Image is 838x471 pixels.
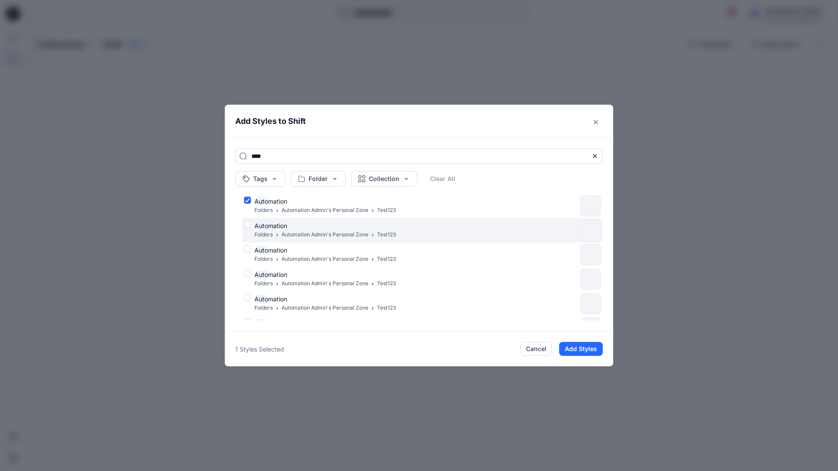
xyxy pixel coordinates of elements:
p: Automation Admin's Personal Zone [282,206,368,215]
span: mation [268,320,287,327]
p: Folders [254,304,273,313]
mark: Auto [254,246,268,255]
p: Test123 [377,304,396,313]
span: mation [268,271,287,278]
button: Close [589,115,603,129]
p: 1 Styles Selected [235,345,284,354]
p: Test123 [377,230,396,239]
button: Add Styles [559,342,603,356]
p: Automation Admin's Personal Zone [282,304,368,313]
mark: Auto [254,221,268,230]
p: Test123 [377,279,396,288]
mark: Auto [254,197,268,206]
p: Folders [254,279,273,288]
span: mation [268,198,287,205]
p: Automation Admin's Personal Zone [282,279,368,288]
span: mation [268,295,287,303]
p: Test123 [377,255,396,264]
header: Add Styles to Shift [225,105,613,137]
mark: Auto [254,319,268,328]
button: Tags [235,171,285,187]
p: Folders [254,230,273,239]
p: Test123 [377,206,396,215]
mark: Auto [254,294,268,304]
p: Automation Admin's Personal Zone [282,230,368,239]
span: mation [268,246,287,254]
p: Folders [254,255,273,264]
mark: Auto [254,270,268,279]
span: mation [268,222,287,229]
button: Folder [291,171,346,187]
button: Collection [351,171,417,187]
p: Automation Admin's Personal Zone [282,255,368,264]
button: Cancel [520,342,552,356]
p: Folders [254,206,273,215]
